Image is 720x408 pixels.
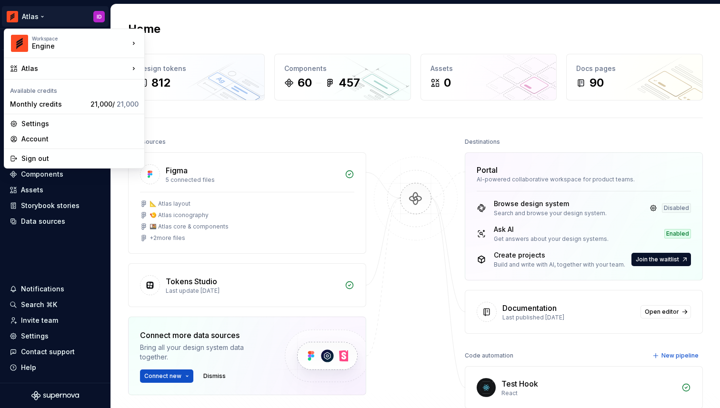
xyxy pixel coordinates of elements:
[32,36,129,41] div: Workspace
[10,100,87,109] div: Monthly credits
[21,134,139,144] div: Account
[90,100,139,108] span: 21,000 /
[117,100,139,108] span: 21,000
[21,119,139,129] div: Settings
[21,64,129,73] div: Atlas
[11,35,28,52] img: 102f71e4-5f95-4b3f-aebe-9cae3cf15d45.png
[21,154,139,163] div: Sign out
[32,41,113,51] div: Engine
[6,81,142,97] div: Available credits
